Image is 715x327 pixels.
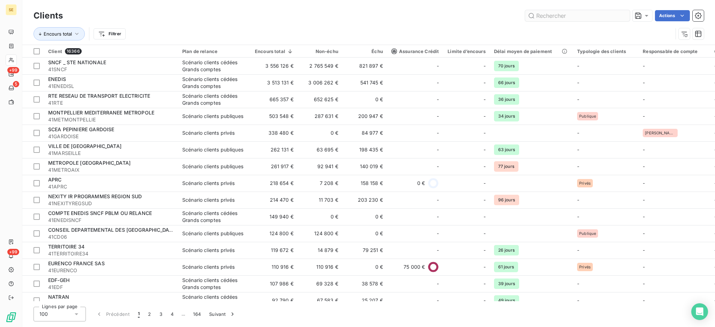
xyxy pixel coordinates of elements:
[643,63,645,69] span: -
[494,262,518,272] span: 61 jours
[437,280,439,287] span: -
[298,292,342,309] td: 67 583 €
[48,83,174,90] span: 41ENEDISL
[6,68,16,80] a: +99
[342,208,387,225] td: 0 €
[342,158,387,175] td: 140 019 €
[48,126,114,132] span: SCEA PEPINIERE GARDOISE
[48,277,69,283] span: EDF-GEH
[182,277,246,291] div: Scénario clients cédées Grands comptes
[182,293,246,307] div: Scénario clients cédées Grands comptes
[48,284,174,291] span: 41EDF
[447,49,485,54] div: Limite d’encours
[577,214,579,220] span: -
[298,242,342,259] td: 14 879 €
[48,59,106,65] span: SNCF _ STE NATIONALE
[437,297,439,304] span: -
[579,181,591,185] span: Privés
[391,49,439,54] span: Assurance Crédit
[48,294,69,300] span: NATRAN
[691,303,708,320] div: Open Intercom Messenger
[437,146,439,153] span: -
[182,129,235,136] div: Scénario clients privés
[48,193,142,199] span: NEXITY IR PROGRAMMES REGION SUD
[48,116,174,123] span: 41METMONTPELLIE
[48,166,174,173] span: 41METROAIX
[484,297,486,304] span: -
[251,242,298,259] td: 119 672 €
[298,125,342,141] td: 0 €
[48,233,174,240] span: 41CD06
[342,58,387,74] td: 821 897 €
[251,141,298,158] td: 262 131 €
[302,49,338,54] div: Non-échu
[342,192,387,208] td: 203 230 €
[251,74,298,91] td: 3 513 131 €
[643,281,645,287] span: -
[577,63,579,69] span: -
[39,311,48,318] span: 100
[525,10,630,21] input: Rechercher
[484,180,486,187] span: -
[251,192,298,208] td: 214 470 €
[643,214,645,220] span: -
[298,91,342,108] td: 652 625 €
[298,74,342,91] td: 3 006 262 €
[437,163,439,170] span: -
[13,81,19,87] span: 5
[494,161,518,172] span: 77 jours
[189,307,205,321] button: 164
[577,49,634,54] div: Typologie des clients
[437,62,439,69] span: -
[298,225,342,242] td: 124 800 €
[643,297,645,303] span: -
[437,113,439,120] span: -
[298,192,342,208] td: 11 703 €
[48,244,84,250] span: TERRITOIRE 34
[298,158,342,175] td: 92 941 €
[48,250,174,257] span: 41TERRITOIRE34
[251,275,298,292] td: 107 986 €
[437,247,439,254] span: -
[655,10,690,21] button: Actions
[298,259,342,275] td: 110 916 €
[342,242,387,259] td: 79 251 €
[577,80,579,86] span: -
[48,267,174,274] span: 41EURENCO
[6,312,17,323] img: Logo LeanPay
[48,66,174,73] span: 41SNCF
[167,307,178,321] button: 4
[48,177,62,183] span: APRC
[342,259,387,275] td: 0 €
[251,175,298,192] td: 218 654 €
[6,82,16,94] a: 5
[643,96,645,102] span: -
[494,111,519,121] span: 34 jours
[182,230,243,237] div: Scénario clients publiques
[48,260,105,266] span: EURENCO FRANCE SAS
[251,108,298,125] td: 503 548 €
[251,158,298,175] td: 261 917 €
[48,143,121,149] span: VILLE DE [GEOGRAPHIC_DATA]
[342,292,387,309] td: 25 207 €
[484,230,486,237] span: -
[298,275,342,292] td: 69 328 €
[643,180,645,186] span: -
[494,245,519,255] span: 26 jours
[494,195,519,205] span: 96 jours
[182,210,246,224] div: Scénario clients cédées Grands comptes
[7,249,19,255] span: +99
[577,163,579,169] span: -
[643,49,706,54] div: Responsable de compte
[182,76,246,90] div: Scénario clients cédées Grands comptes
[484,196,486,203] span: -
[48,210,152,216] span: COMPTE ENEDIS SNCF PBLM OU RELANCE
[579,265,591,269] span: Privés
[34,9,63,22] h3: Clients
[494,295,519,306] span: 49 jours
[484,129,486,136] span: -
[342,108,387,125] td: 200 947 €
[178,309,189,320] span: …
[182,113,243,120] div: Scénario clients publiques
[251,225,298,242] td: 124 800 €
